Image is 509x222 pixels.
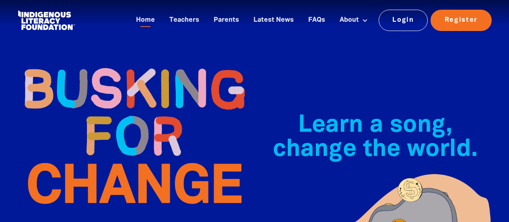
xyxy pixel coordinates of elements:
a: About [335,14,373,27]
span: Learn a song, change the world. [273,114,478,161]
a: Register [431,10,492,31]
a: Home [131,14,160,27]
a: FAQs [303,14,330,27]
a: Login [379,10,428,31]
a: Parents [209,14,244,27]
a: Teachers [165,14,204,27]
a: Latest News [249,14,299,27]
